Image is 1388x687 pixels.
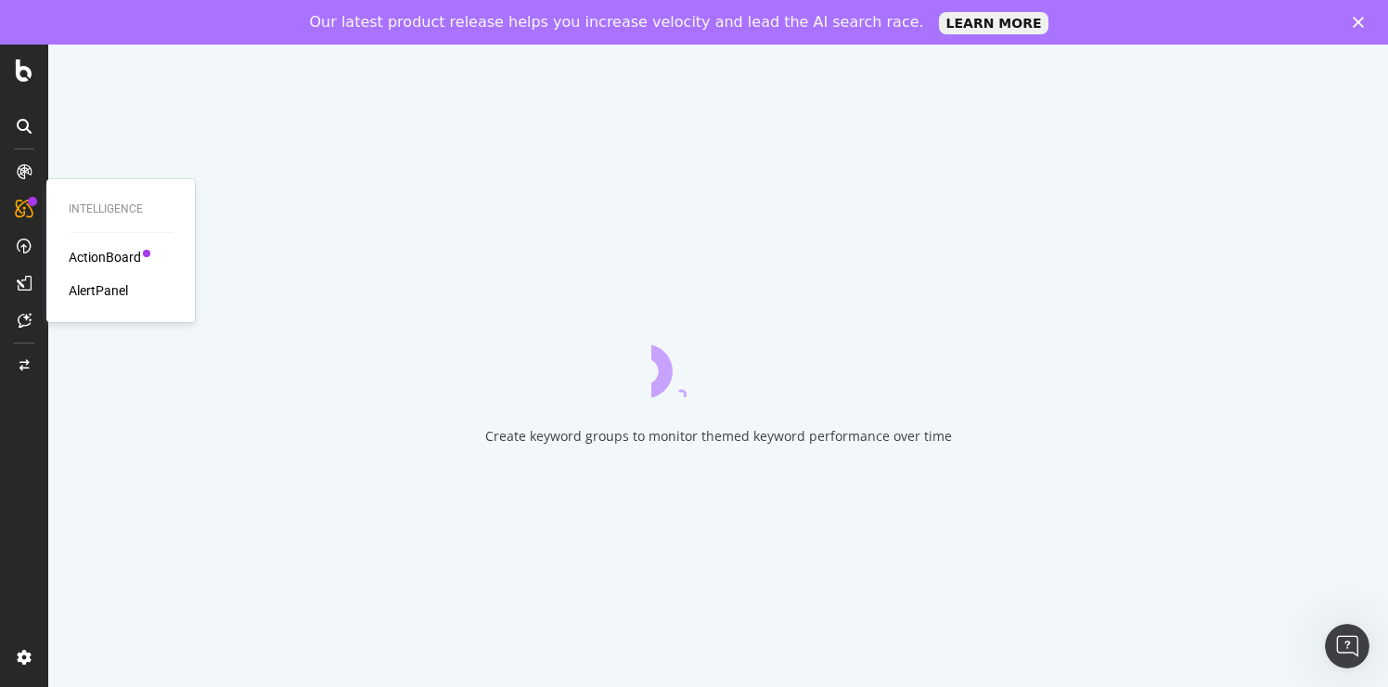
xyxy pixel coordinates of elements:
div: animation [651,331,785,397]
div: Create keyword groups to monitor themed keyword performance over time [485,427,952,446]
a: AlertPanel [69,281,128,300]
div: Close [1353,17,1371,28]
div: Our latest product release helps you increase velocity and lead the AI search race. [310,13,924,32]
iframe: Intercom live chat [1325,624,1369,668]
a: LEARN MORE [939,12,1049,34]
a: ActionBoard [69,248,141,266]
div: Intelligence [69,201,173,217]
